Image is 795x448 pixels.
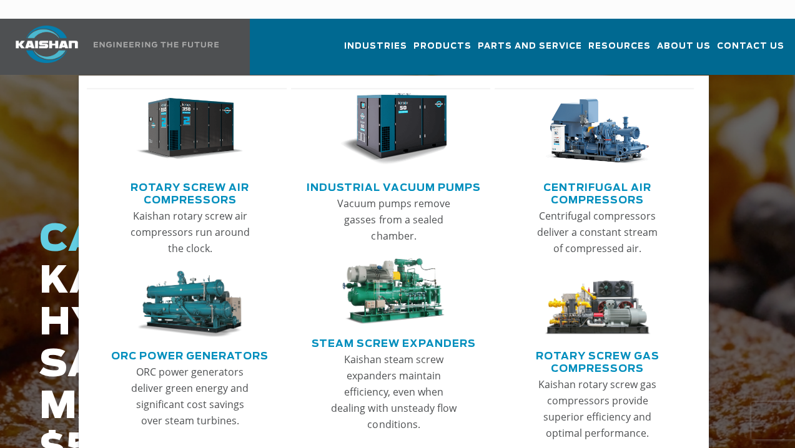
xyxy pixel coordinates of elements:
p: Kaishan rotary screw gas compressors provide superior efficiency and optimal performance. [533,376,662,441]
img: thumb-ORC-Power-Generators [136,271,244,338]
p: Kaishan rotary screw air compressors run around the clock. [126,208,254,256]
p: ORC power generators deliver green energy and significant cost savings over steam turbines. [126,364,254,429]
p: Kaishan steam screw expanders maintain efficiency, even when dealing with unsteady flow conditions. [330,351,458,432]
img: thumb-Industrial-Vacuum-Pumps [340,93,447,165]
img: thumb-Rotary-Screw-Air-Compressors [136,93,244,165]
img: thumb-Steam-Screw-Expanders [340,258,447,325]
span: Resources [588,39,651,54]
a: About Us [657,30,711,72]
span: About Us [657,39,711,54]
a: Rotary Screw Air Compressors [93,177,287,208]
a: Industries [344,30,407,72]
img: thumb-Centrifugal-Air-Compressors [544,93,651,165]
p: Centrifugal compressors deliver a constant stream of compressed air. [533,208,662,256]
span: Parts and Service [478,39,582,54]
p: Vacuum pumps remove gasses from a sealed chamber. [330,195,458,244]
span: Industries [344,39,407,54]
span: Contact Us [717,39,784,54]
img: Engineering the future [94,42,219,47]
img: thumb-Rotary-Screw-Gas-Compressors [544,271,651,338]
a: Industrial Vacuum Pumps [307,177,481,195]
a: Contact Us [717,30,784,72]
a: Parts and Service [478,30,582,72]
span: CASE STUDY: [39,221,328,258]
span: Products [413,39,472,54]
a: ORC Power Generators [111,345,269,364]
a: Products [413,30,472,72]
a: Resources [588,30,651,72]
a: Rotary Screw Gas Compressors [501,345,694,376]
a: Centrifugal Air Compressors [501,177,694,208]
a: Steam Screw Expanders [312,333,476,351]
